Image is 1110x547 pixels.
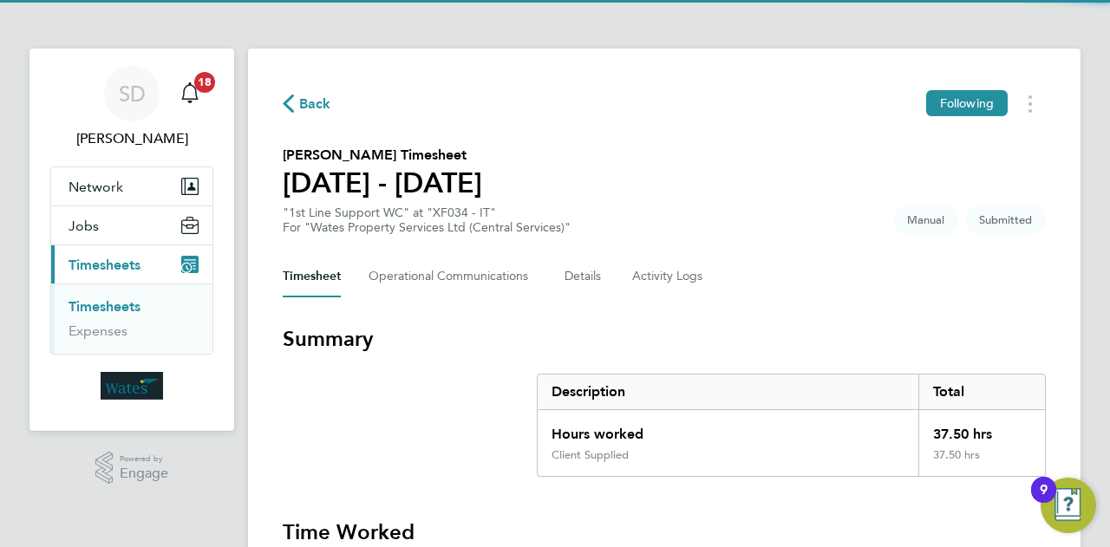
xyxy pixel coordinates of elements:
[69,298,140,315] a: Timesheets
[538,410,918,448] div: Hours worked
[965,205,1046,234] span: This timesheet is Submitted.
[369,256,537,297] button: Operational Communications
[120,452,168,466] span: Powered by
[95,452,169,485] a: Powered byEngage
[69,179,123,195] span: Network
[926,90,1008,116] button: Following
[101,372,163,400] img: wates-logo-retina.png
[50,66,213,149] a: SD[PERSON_NAME]
[283,205,571,235] div: "1st Line Support WC" at "XF034 - IT"
[537,374,1046,477] div: Summary
[1041,478,1096,533] button: Open Resource Center, 9 new notifications
[29,49,234,431] nav: Main navigation
[69,218,99,234] span: Jobs
[918,374,1045,409] div: Total
[50,372,213,400] a: Go to home page
[918,410,1045,448] div: 37.50 hrs
[632,256,705,297] button: Activity Logs
[552,448,629,462] div: Client Supplied
[69,257,140,273] span: Timesheets
[283,145,482,166] h2: [PERSON_NAME] Timesheet
[283,220,571,235] div: For "Wates Property Services Ltd (Central Services)"
[1040,490,1048,512] div: 9
[119,82,146,105] span: SD
[51,167,212,205] button: Network
[283,166,482,200] h1: [DATE] - [DATE]
[283,93,331,114] button: Back
[918,448,1045,476] div: 37.50 hrs
[51,283,212,354] div: Timesheets
[194,72,215,93] span: 18
[299,94,331,114] span: Back
[283,256,341,297] button: Timesheet
[69,322,127,339] a: Expenses
[51,245,212,283] button: Timesheets
[50,128,213,149] span: Sukhy Dosanjh
[51,206,212,244] button: Jobs
[283,325,1046,353] h3: Summary
[120,466,168,481] span: Engage
[538,374,918,409] div: Description
[893,205,958,234] span: This timesheet was manually created.
[565,256,604,297] button: Details
[940,95,994,111] span: Following
[173,66,207,121] a: 18
[1015,90,1046,117] button: Timesheets Menu
[283,518,1046,546] h3: Time Worked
